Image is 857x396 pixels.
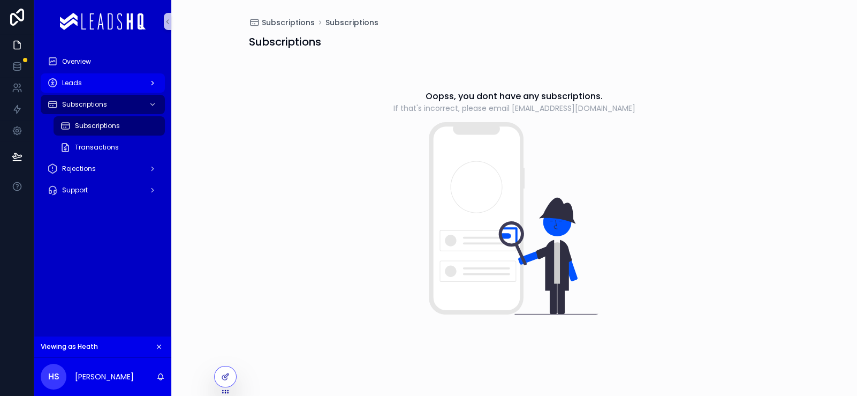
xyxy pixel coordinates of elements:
span: Subscriptions [262,17,315,28]
p: [PERSON_NAME] [75,371,134,382]
span: Subscriptions [62,100,107,109]
span: Leads [62,79,82,87]
img: App logo [60,13,146,30]
span: If that's incorrect, please email [EMAIL_ADDRESS][DOMAIN_NAME] [393,103,635,114]
a: Subscriptions [41,95,165,114]
span: Support [62,186,88,195]
span: Transactions [75,143,119,152]
a: Support [41,181,165,200]
div: scrollable content [34,43,171,217]
a: Transactions [54,138,165,157]
h1: Subscriptions [249,34,321,49]
h2: Oopss, you dont have any subscriptions. [426,90,603,103]
a: Rejections [41,159,165,178]
span: HS [48,370,59,383]
span: Subscriptions [75,122,120,130]
span: Viewing as Heath [41,342,98,351]
a: Subscriptions [325,17,378,28]
img: Oopss, you dont have any subscriptions. [429,122,600,315]
a: Overview [41,52,165,71]
span: Overview [62,57,91,66]
a: Subscriptions [54,116,165,136]
span: Rejections [62,165,96,173]
a: Subscriptions [249,17,315,28]
a: Leads [41,73,165,93]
